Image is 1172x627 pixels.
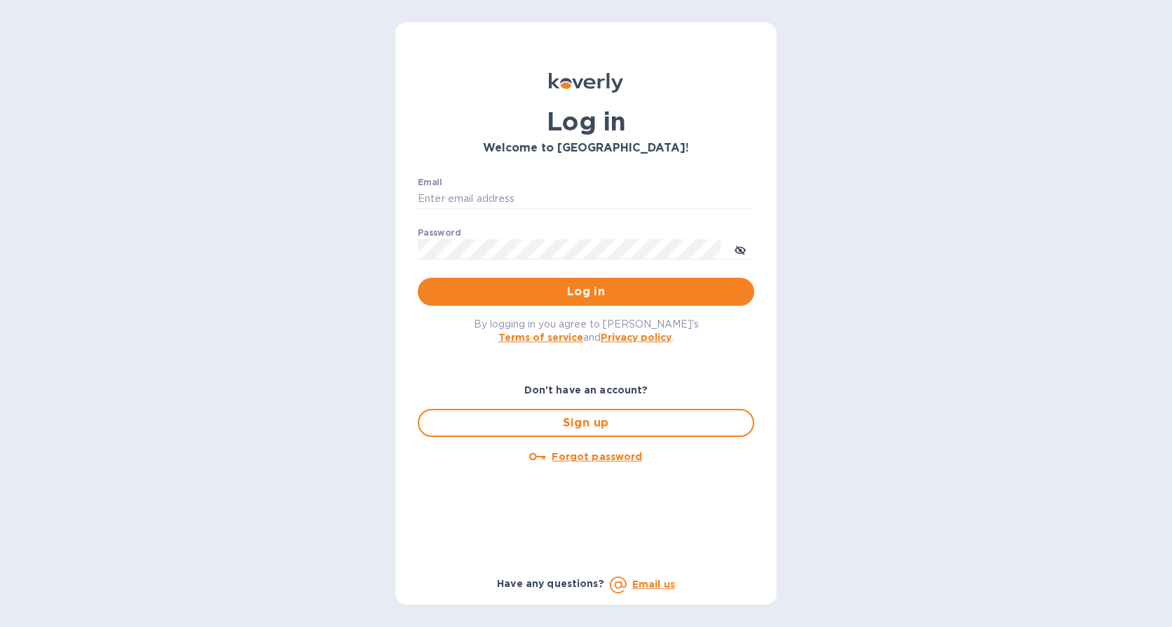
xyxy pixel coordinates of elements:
[549,73,623,93] img: Koverly
[418,278,754,306] button: Log in
[418,189,754,210] input: Enter email address
[497,578,604,589] b: Have any questions?
[418,229,461,237] label: Password
[498,332,583,343] a: Terms of service
[601,332,672,343] a: Privacy policy
[418,142,754,155] h3: Welcome to [GEOGRAPHIC_DATA]!
[418,107,754,136] h1: Log in
[552,451,642,462] u: Forgot password
[418,409,754,437] button: Sign up
[726,235,754,263] button: toggle password visibility
[632,579,675,590] a: Email us
[474,318,699,343] span: By logging in you agree to [PERSON_NAME]'s and .
[429,283,743,300] span: Log in
[418,178,442,187] label: Email
[524,384,648,396] b: Don't have an account?
[430,414,742,431] span: Sign up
